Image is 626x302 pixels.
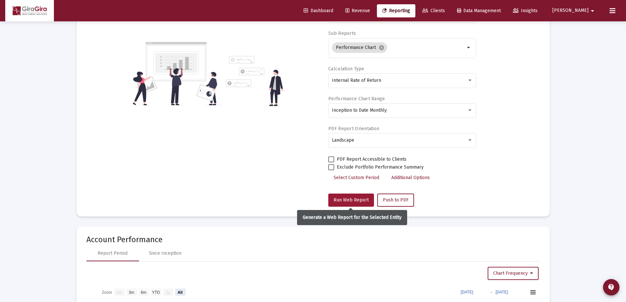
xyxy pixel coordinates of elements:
a: Clients [417,4,450,17]
span: Revenue [345,8,370,13]
span: Data Management [457,8,501,13]
a: Dashboard [298,4,338,17]
button: [PERSON_NAME] [545,4,604,17]
mat-chip-list: Selection [332,41,465,54]
div: Since Inception [149,250,181,257]
span: [PERSON_NAME] [552,8,589,13]
a: Reporting [377,4,415,17]
span: Push to PDF [383,197,408,203]
text: → [489,290,493,294]
img: reporting [131,41,222,106]
span: Select Custom Period [334,175,379,180]
label: Performance Chart Range [328,96,385,102]
span: Run Web Report [334,197,369,203]
img: Dashboard [10,4,49,17]
span: Exclude Portfolio Performance Summary [337,163,424,171]
a: Revenue [340,4,375,17]
span: Chart Frequency [493,270,533,276]
span: Dashboard [304,8,333,13]
button: Chart Frequency [488,267,539,280]
div: Report Period [98,250,128,257]
mat-icon: contact_support [607,283,615,291]
a: Insights [508,4,543,17]
text: 6m [141,290,146,294]
mat-icon: cancel [379,45,384,51]
span: PDF Report Accessible to Clients [337,155,406,163]
label: PDF Report Orientation [328,126,379,131]
mat-icon: arrow_drop_down [589,4,596,17]
label: Sub Reports [328,31,356,36]
span: Clients [422,8,445,13]
text: All [177,290,182,294]
mat-chip: Performance Chart [332,42,387,53]
label: Calculation Type [328,66,364,72]
text: [DATE] [496,290,508,294]
text: 1y [166,290,170,294]
text: Zoom [102,290,112,294]
button: Push to PDF [377,194,414,207]
span: Landscape [332,137,354,143]
img: reporting-alt [226,56,283,106]
button: Run Web Report [328,194,374,207]
mat-card-title: Account Performance [86,236,540,243]
text: 1m [116,290,122,294]
mat-icon: arrow_drop_down [465,44,473,52]
span: Insights [513,8,538,13]
span: Internal Rate of Return [332,78,381,83]
span: Reporting [382,8,410,13]
text: [DATE] [461,290,473,294]
text: YTD [152,290,160,294]
text: 3m [128,290,134,294]
a: Data Management [452,4,506,17]
span: Additional Options [391,175,430,180]
span: Inception to Date Monthly [332,107,387,113]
